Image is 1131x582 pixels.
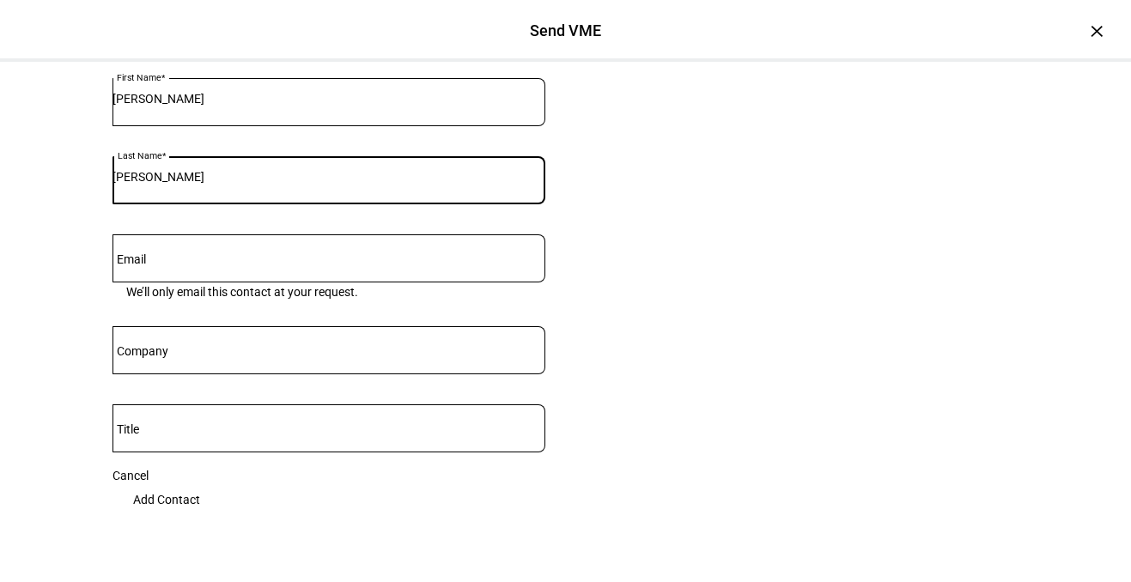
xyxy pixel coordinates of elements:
[117,72,161,82] mat-label: First Name
[112,482,221,517] button: Add Contact
[118,150,161,161] mat-label: Last Name
[117,344,168,358] mat-label: Company
[133,482,200,517] span: Add Contact
[112,469,545,482] div: Cancel
[117,422,139,436] mat-label: Title
[1083,17,1110,45] div: ×
[117,252,146,266] mat-label: Email
[126,282,358,299] mat-hint: We’ll only email this contact at your request.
